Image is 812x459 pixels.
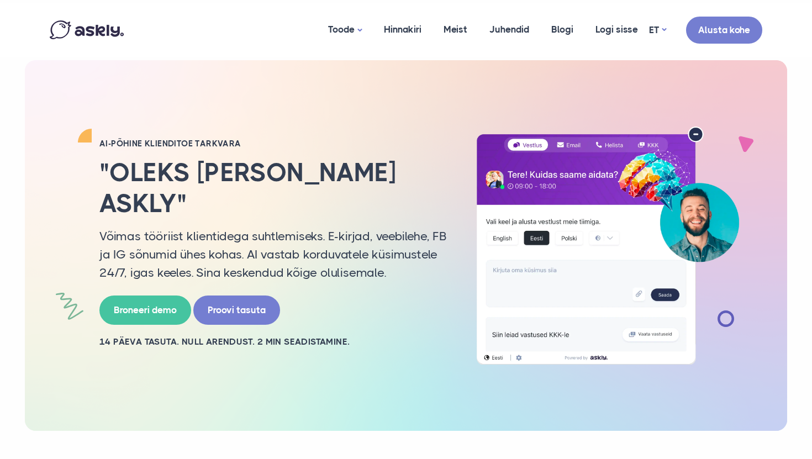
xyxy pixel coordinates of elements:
[50,20,124,39] img: Askly
[464,126,751,365] img: AI multilingual chat
[649,22,666,38] a: ET
[99,157,447,218] h2: "Oleks [PERSON_NAME] Askly"
[686,17,762,44] a: Alusta kohe
[584,3,649,56] a: Logi sisse
[317,3,373,57] a: Toode
[99,336,447,348] h2: 14 PÄEVA TASUTA. NULL ARENDUST. 2 MIN SEADISTAMINE.
[99,296,191,325] a: Broneeri demo
[478,3,540,56] a: Juhendid
[433,3,478,56] a: Meist
[373,3,433,56] a: Hinnakiri
[540,3,584,56] a: Blogi
[99,138,447,149] h2: AI-PÕHINE KLIENDITOE TARKVARA
[193,296,280,325] a: Proovi tasuta
[99,227,447,282] p: Võimas tööriist klientidega suhtlemiseks. E-kirjad, veebilehe, FB ja IG sõnumid ühes kohas. AI va...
